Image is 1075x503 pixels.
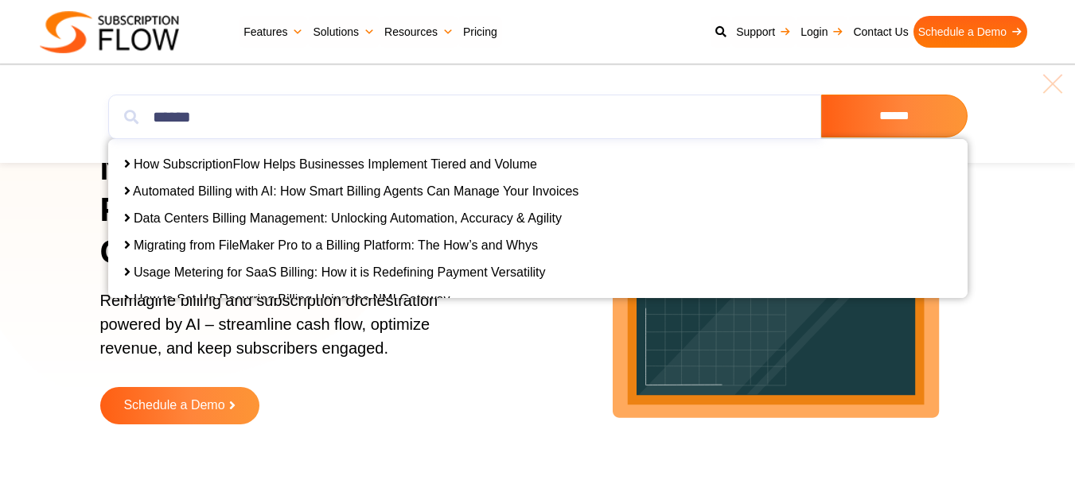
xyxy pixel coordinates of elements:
a: Usage Metering for SaaS Billing: How it is Redefining Payment Versatility [134,265,546,279]
a: Automated Billing with AI: How Smart Billing Agents Can Manage Your Invoices [133,184,578,198]
a: How to Set Up Recurring Billing Using the NMI Gateway [134,292,450,306]
a: Schedule a Demo [100,387,259,424]
a: Schedule a Demo [913,16,1027,48]
a: Contact Us [848,16,913,48]
a: Resources [380,16,458,48]
iframe: Intercom live chat [1021,449,1059,487]
a: Data Centers Billing Management: Unlocking Automation, Accuracy & Agility [134,211,562,225]
a: Support [731,16,796,48]
a: Login [796,16,848,48]
a: Solutions [308,16,380,48]
a: Features [239,16,308,48]
h1: Next-Gen AI Billing Platform to Power Growth [100,148,497,273]
a: How SubscriptionFlow Helps Businesses Implement Tiered and Volume [134,157,537,171]
img: Subscriptionflow [40,11,179,53]
p: Reimagine billing and subscription orchestration powered by AI – streamline cash flow, optimize r... [100,288,477,376]
span: Schedule a Demo [123,399,224,412]
a: Migrating from FileMaker Pro to a Billing Platform: The How’s and Whys [134,238,538,252]
a: Pricing [458,16,502,48]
